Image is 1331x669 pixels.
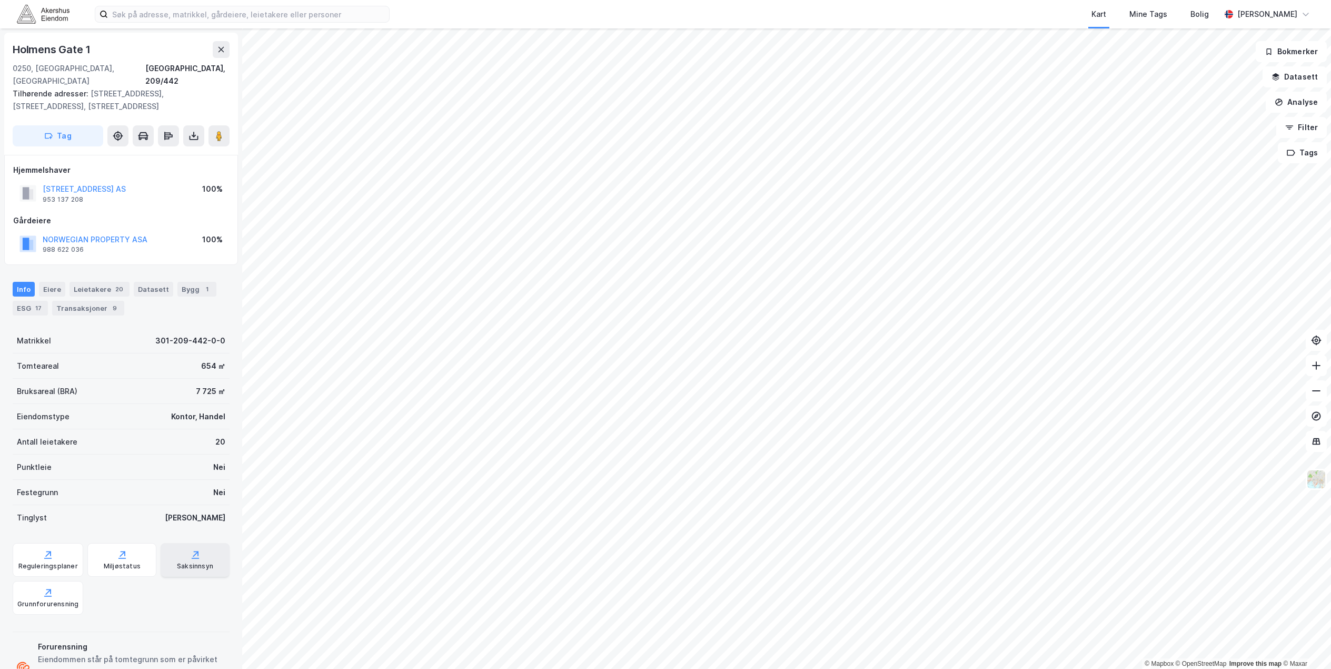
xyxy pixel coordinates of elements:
div: Info [13,282,35,297]
div: [PERSON_NAME] [165,511,225,524]
div: [STREET_ADDRESS], [STREET_ADDRESS], [STREET_ADDRESS] [13,87,221,113]
div: Forurensning [38,641,225,653]
div: Nei [213,486,225,499]
img: Z [1306,469,1326,489]
button: Analyse [1266,92,1327,113]
button: Tag [13,125,103,146]
div: Leietakere [69,282,130,297]
div: Kart [1091,8,1106,21]
div: Nei [213,461,225,474]
button: Tags [1278,142,1327,163]
div: Matrikkel [17,334,51,347]
span: Tilhørende adresser: [13,89,91,98]
div: [PERSON_NAME] [1237,8,1297,21]
button: Bokmerker [1256,41,1327,62]
div: 100% [202,183,223,195]
a: Mapbox [1145,660,1174,667]
div: Gårdeiere [13,214,229,227]
div: 0250, [GEOGRAPHIC_DATA], [GEOGRAPHIC_DATA] [13,62,145,87]
div: Kontor, Handel [171,410,225,423]
div: Tinglyst [17,511,47,524]
div: Reguleringsplaner [18,562,78,570]
div: 654 ㎡ [201,360,225,372]
div: ESG [13,301,48,316]
a: Improve this map [1229,660,1282,667]
div: 301-209-442-0-0 [155,334,225,347]
div: Kontrollprogram for chat [1278,618,1331,669]
div: Transaksjoner [52,301,124,316]
div: Bolig [1190,8,1209,21]
div: 20 [113,284,125,294]
div: Mine Tags [1129,8,1167,21]
div: Datasett [134,282,173,297]
div: Saksinnsyn [177,562,213,570]
button: Filter [1276,117,1327,138]
div: 100% [202,233,223,246]
div: Hjemmelshaver [13,164,229,176]
div: 7 725 ㎡ [196,385,225,398]
div: Eiendomstype [17,410,69,423]
div: [GEOGRAPHIC_DATA], 209/442 [145,62,230,87]
div: 988 622 036 [43,245,84,254]
button: Datasett [1263,66,1327,87]
img: akershus-eiendom-logo.9091f326c980b4bce74ccdd9f866810c.svg [17,5,69,23]
div: 953 137 208 [43,195,83,204]
a: OpenStreetMap [1176,660,1227,667]
iframe: Chat Widget [1278,618,1331,669]
div: Bruksareal (BRA) [17,385,77,398]
div: Eiere [39,282,65,297]
div: Festegrunn [17,486,58,499]
div: Grunnforurensning [17,600,78,608]
div: 9 [110,303,120,313]
div: Miljøstatus [104,562,141,570]
div: Holmens Gate 1 [13,41,93,58]
div: Antall leietakere [17,436,77,448]
input: Søk på adresse, matrikkel, gårdeiere, leietakere eller personer [108,6,389,22]
div: Bygg [177,282,216,297]
div: Tomteareal [17,360,59,372]
div: Punktleie [17,461,52,474]
div: 20 [215,436,225,448]
div: 17 [33,303,44,313]
div: 1 [202,284,212,294]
